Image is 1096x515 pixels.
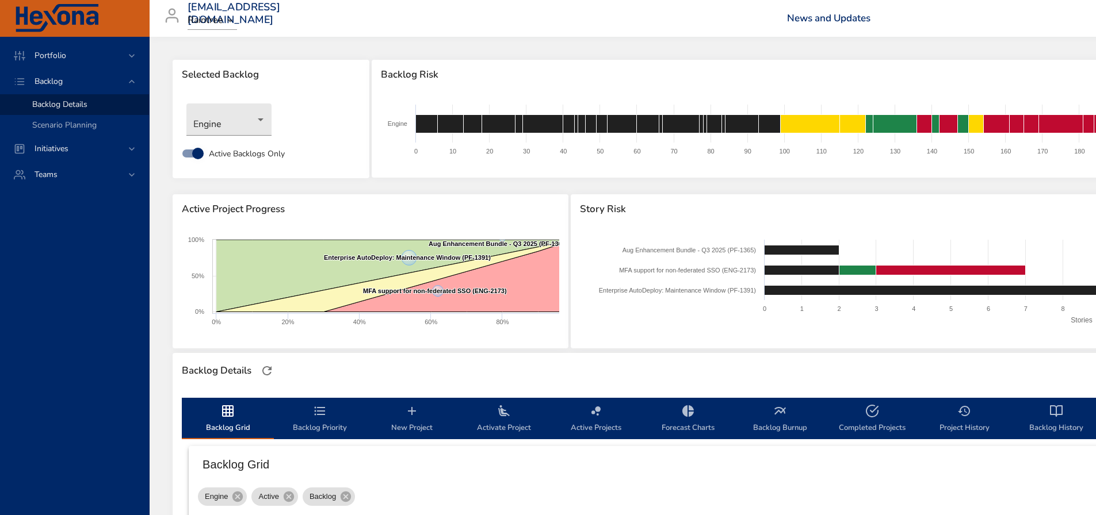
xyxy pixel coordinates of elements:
[212,318,221,325] text: 0%
[1000,148,1011,155] text: 160
[816,148,827,155] text: 110
[25,169,67,180] span: Teams
[800,305,804,312] text: 1
[303,491,343,502] span: Backlog
[1074,148,1084,155] text: 180
[1037,148,1048,155] text: 170
[188,236,204,243] text: 100%
[780,148,790,155] text: 100
[188,11,237,30] div: Raintree
[670,148,677,155] text: 70
[1061,305,1065,312] text: 8
[874,305,878,312] text: 3
[32,120,97,130] span: Scenario Planning
[912,305,915,312] text: 4
[209,148,285,160] span: Active Backlogs Only
[560,148,567,155] text: 40
[282,318,295,325] text: 20%
[619,267,756,274] text: MFA support for non-federated SSO (ENG-2173)
[964,148,974,155] text: 150
[744,148,751,155] text: 90
[182,69,360,80] span: Selected Backlog
[14,4,100,33] img: Hexona
[188,1,280,26] h3: [EMAIL_ADDRESS][DOMAIN_NAME]
[363,287,507,294] text: MFA support for non-federated SSO (ENG-2173)
[853,148,864,155] text: 120
[763,305,766,312] text: 0
[281,404,359,435] span: Backlog Priority
[465,404,543,435] span: Activate Project
[925,404,1003,435] span: Project History
[1071,316,1092,324] text: Stories
[787,11,870,25] a: News and Updates
[25,143,78,154] span: Initiatives
[195,308,204,315] text: 0%
[25,76,72,87] span: Backlog
[178,362,255,380] div: Backlog Details
[707,148,714,155] text: 80
[251,487,297,506] div: Active
[741,404,819,435] span: Backlog Burnup
[599,287,756,294] text: Enterprise AutoDeploy: Maintenance Window (PF-1391)
[182,203,559,215] span: Active Project Progress
[597,148,604,155] text: 50
[987,305,990,312] text: 6
[251,491,285,502] span: Active
[198,491,235,502] span: Engine
[388,120,407,127] text: Engine
[949,305,953,312] text: 5
[486,148,493,155] text: 20
[353,318,366,325] text: 40%
[25,50,75,61] span: Portfolio
[623,247,756,253] text: Aug Enhancement Bundle - Q3 2025 (PF-1365)
[189,404,267,435] span: Backlog Grid
[425,318,437,325] text: 60%
[303,487,355,506] div: Backlog
[649,404,727,435] span: Forecast Charts
[557,404,635,435] span: Active Projects
[1024,305,1028,312] text: 7
[1017,404,1095,435] span: Backlog History
[890,148,900,155] text: 130
[198,487,247,506] div: Engine
[186,103,272,136] div: Engine
[523,148,530,155] text: 30
[258,362,276,379] button: Refresh Page
[833,404,911,435] span: Completed Projects
[496,318,509,325] text: 80%
[192,272,204,279] text: 50%
[927,148,937,155] text: 140
[429,240,568,247] text: Aug Enhancement Bundle - Q3 2025 (PF-1365)
[449,148,456,155] text: 10
[633,148,640,155] text: 60
[32,99,87,110] span: Backlog Details
[414,148,418,155] text: 0
[373,404,451,435] span: New Project
[324,254,491,261] text: Enterprise AutoDeploy: Maintenance Window (PF-1391)
[838,305,841,312] text: 2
